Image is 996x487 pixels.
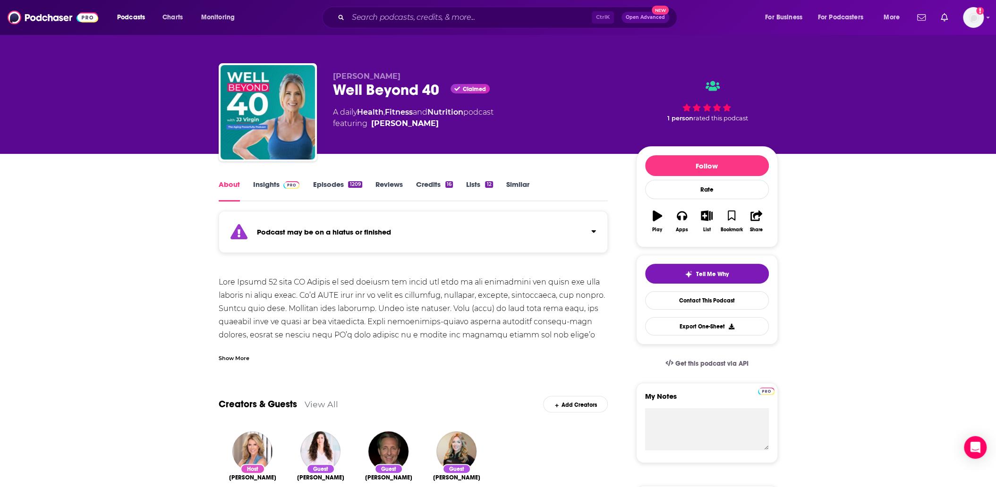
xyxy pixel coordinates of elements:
[333,72,400,81] span: [PERSON_NAME]
[652,6,669,15] span: New
[758,386,775,395] a: Pro website
[645,392,769,408] label: My Notes
[371,118,439,129] a: JJ Virgin
[368,431,409,471] img: Dave Asprey
[333,107,494,129] div: A daily podcast
[348,10,592,25] input: Search podcasts, credits, & more...
[696,270,729,278] span: Tell Me Why
[305,399,338,409] a: View All
[221,65,315,160] img: Well Beyond 40
[365,474,412,481] a: Dave Asprey
[229,474,276,481] a: JJ Virgin
[645,291,769,310] a: Contact This Podcast
[744,204,768,238] button: Share
[357,108,383,117] a: Health
[375,464,403,474] div: Guest
[719,204,744,238] button: Bookmark
[436,431,477,471] img: Dr. Jaime Seeman
[645,155,769,176] button: Follow
[913,9,929,25] a: Show notifications dropdown
[658,352,756,375] a: Get this podcast via API
[162,11,183,24] span: Charts
[693,115,748,122] span: rated this podcast
[592,11,614,24] span: Ctrl K
[645,264,769,284] button: tell me why sparkleTell Me Why
[645,180,769,199] div: Rate
[758,10,814,25] button: open menu
[306,464,335,474] div: Guest
[385,108,413,117] a: Fitness
[240,464,265,474] div: Host
[297,474,344,481] a: Kelly Brogan
[750,227,763,233] div: Share
[443,464,471,474] div: Guest
[219,398,297,410] a: Creators & Guests
[375,180,403,202] a: Reviews
[485,181,493,188] div: 12
[466,180,493,202] a: Lists12
[445,181,453,188] div: 16
[884,11,900,24] span: More
[963,7,984,28] img: User Profile
[427,108,463,117] a: Nutrition
[331,7,686,28] div: Search podcasts, credits, & more...
[703,227,711,233] div: List
[645,204,670,238] button: Play
[652,227,662,233] div: Play
[963,7,984,28] span: Logged in as Ashley_Beenen
[676,227,688,233] div: Apps
[694,204,719,238] button: List
[621,12,669,23] button: Open AdvancedNew
[201,11,235,24] span: Monitoring
[818,11,863,24] span: For Podcasters
[219,217,608,253] section: Click to expand status details
[626,15,665,20] span: Open Advanced
[297,474,344,481] span: [PERSON_NAME]
[365,474,412,481] span: [PERSON_NAME]
[543,396,608,412] div: Add Creators
[348,181,362,188] div: 1209
[765,11,802,24] span: For Business
[283,181,300,189] img: Podchaser Pro
[111,10,157,25] button: open menu
[758,387,775,395] img: Podchaser Pro
[383,108,385,117] span: ,
[229,474,276,481] span: [PERSON_NAME]
[667,115,693,122] span: 1 person
[219,180,240,202] a: About
[812,10,877,25] button: open menu
[313,180,362,202] a: Episodes1209
[636,72,778,130] div: 1 personrated this podcast
[333,118,494,129] span: featuring
[963,7,984,28] button: Show profile menu
[8,8,98,26] img: Podchaser - Follow, Share and Rate Podcasts
[253,180,300,202] a: InsightsPodchaser Pro
[720,227,742,233] div: Bookmark
[645,317,769,336] button: Export One-Sheet
[433,474,480,481] span: [PERSON_NAME]
[156,10,188,25] a: Charts
[433,474,480,481] a: Dr. Jaime Seeman
[232,431,272,471] img: JJ Virgin
[976,7,984,15] svg: Add a profile image
[675,360,748,368] span: Get this podcast via API
[964,436,987,459] div: Open Intercom Messenger
[416,180,453,202] a: Credits16
[195,10,247,25] button: open menu
[257,227,391,236] strong: Podcast may be on a hiatus or finished
[463,87,486,92] span: Claimed
[117,11,145,24] span: Podcasts
[670,204,694,238] button: Apps
[506,180,529,202] a: Similar
[413,108,427,117] span: and
[685,270,692,278] img: tell me why sparkle
[937,9,952,25] a: Show notifications dropdown
[877,10,911,25] button: open menu
[300,431,341,471] img: Kelly Brogan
